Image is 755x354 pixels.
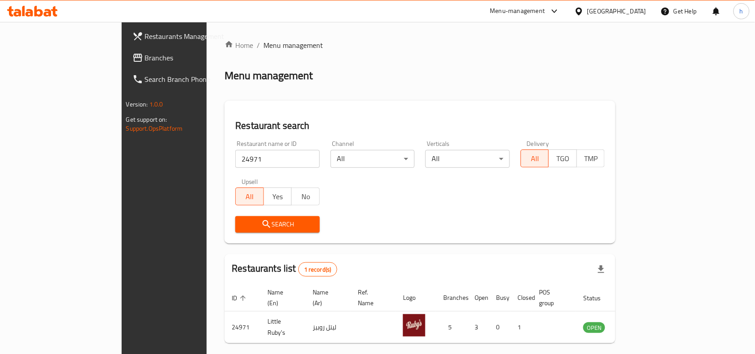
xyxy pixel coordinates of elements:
[539,287,565,308] span: POS group
[145,74,241,85] span: Search Branch Phone
[257,40,260,51] li: /
[225,284,654,343] table: enhanced table
[225,40,615,51] nav: breadcrumb
[305,311,351,343] td: ليتل روبيز
[583,293,612,303] span: Status
[583,323,605,333] span: OPEN
[425,150,510,168] div: All
[298,262,337,277] div: Total records count
[295,190,316,203] span: No
[125,47,248,68] a: Branches
[552,152,573,165] span: TGO
[521,149,549,167] button: All
[291,188,320,205] button: No
[126,114,167,125] span: Get support on:
[235,150,320,168] input: Search for restaurant name or ID..
[242,219,313,230] span: Search
[126,123,183,134] a: Support.OpsPlatform
[587,6,646,16] div: [GEOGRAPHIC_DATA]
[125,26,248,47] a: Restaurants Management
[740,6,743,16] span: h
[232,293,249,303] span: ID
[145,31,241,42] span: Restaurants Management
[125,68,248,90] a: Search Branch Phone
[467,284,489,311] th: Open
[263,40,323,51] span: Menu management
[260,311,305,343] td: Little Ruby's
[510,311,532,343] td: 1
[126,98,148,110] span: Version:
[235,216,320,233] button: Search
[548,149,577,167] button: TGO
[358,287,385,308] span: Ref. Name
[235,188,264,205] button: All
[525,152,546,165] span: All
[436,311,467,343] td: 5
[527,141,549,147] label: Delivery
[239,190,260,203] span: All
[267,190,288,203] span: Yes
[242,179,258,185] label: Upsell
[403,314,425,337] img: Little Ruby's
[581,152,602,165] span: TMP
[489,284,510,311] th: Busy
[225,68,313,83] h2: Menu management
[489,311,510,343] td: 0
[313,287,340,308] span: Name (Ar)
[467,311,489,343] td: 3
[232,262,337,277] h2: Restaurants list
[149,98,163,110] span: 1.0.0
[396,284,436,311] th: Logo
[436,284,467,311] th: Branches
[490,6,545,17] div: Menu-management
[510,284,532,311] th: Closed
[145,52,241,63] span: Branches
[299,265,337,274] span: 1 record(s)
[577,149,605,167] button: TMP
[331,150,415,168] div: All
[235,119,605,132] h2: Restaurant search
[267,287,295,308] span: Name (En)
[263,188,292,205] button: Yes
[590,259,612,280] div: Export file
